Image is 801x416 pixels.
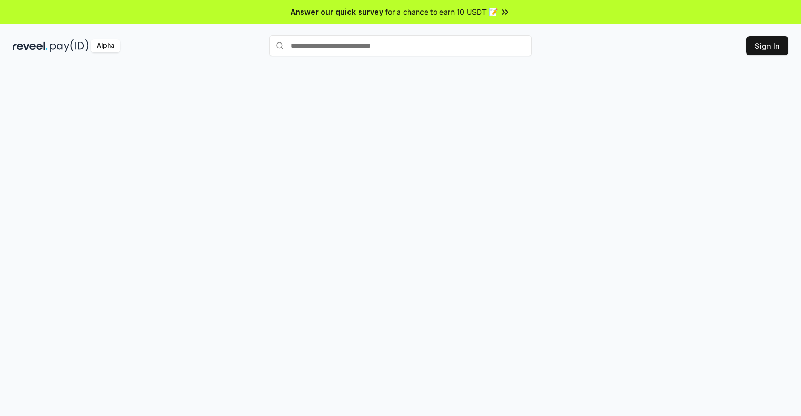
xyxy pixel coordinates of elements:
[746,36,788,55] button: Sign In
[385,6,498,17] span: for a chance to earn 10 USDT 📝
[91,39,120,52] div: Alpha
[50,39,89,52] img: pay_id
[13,39,48,52] img: reveel_dark
[291,6,383,17] span: Answer our quick survey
